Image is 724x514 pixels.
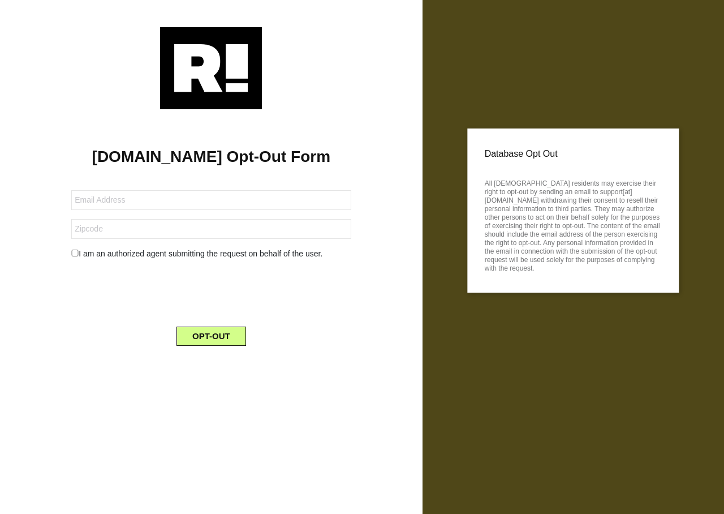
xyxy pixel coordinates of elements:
[125,269,297,313] iframe: reCAPTCHA
[485,145,662,162] p: Database Opt Out
[63,248,359,260] div: I am an authorized agent submitting the request on behalf of the user.
[71,219,351,239] input: Zipcode
[485,176,662,273] p: All [DEMOGRAPHIC_DATA] residents may exercise their right to opt-out by sending an email to suppo...
[176,327,246,346] button: OPT-OUT
[17,147,406,166] h1: [DOMAIN_NAME] Opt-Out Form
[160,27,262,109] img: Retention.com
[71,190,351,210] input: Email Address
